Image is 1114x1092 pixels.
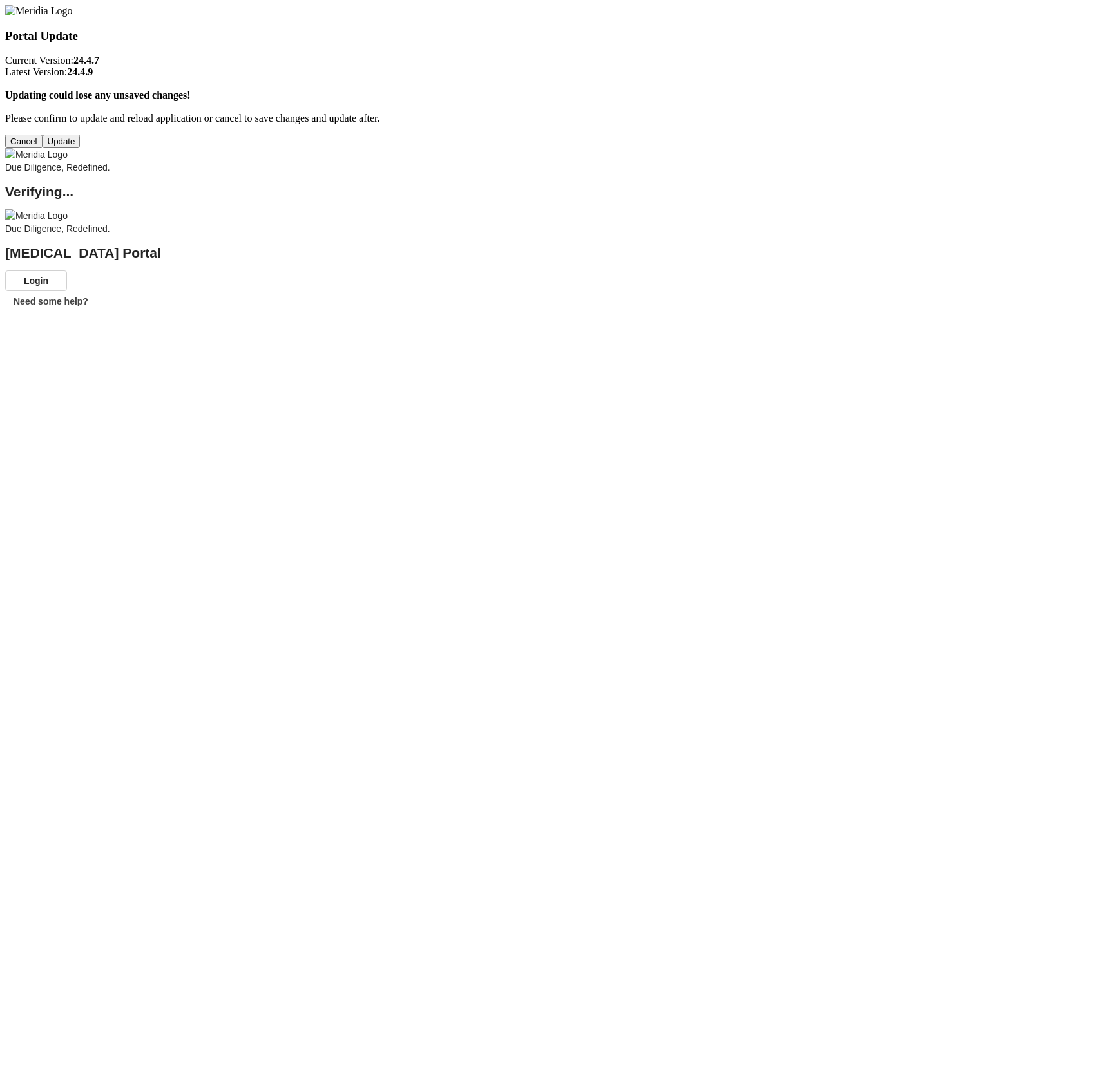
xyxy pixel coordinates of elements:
[5,270,67,291] button: Login
[5,148,68,161] img: Meridia Logo
[73,55,99,66] strong: 24.4.7
[67,66,93,77] strong: 24.4.9
[5,162,110,173] span: Due Diligence, Redefined.
[5,29,1109,43] h3: Portal Update
[5,209,68,222] img: Meridia Logo
[5,247,1109,259] h2: [MEDICAL_DATA] Portal
[5,89,191,100] strong: Updating could lose any unsaved changes!
[5,135,43,148] button: Cancel
[5,223,110,234] span: Due Diligence, Redefined.
[5,291,97,312] button: Need some help?
[43,135,81,148] button: Update
[5,185,1109,198] h2: Verifying...
[5,5,72,17] img: Meridia Logo
[5,55,1109,124] p: Current Version: Latest Version: Please confirm to update and reload application or cancel to sav...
